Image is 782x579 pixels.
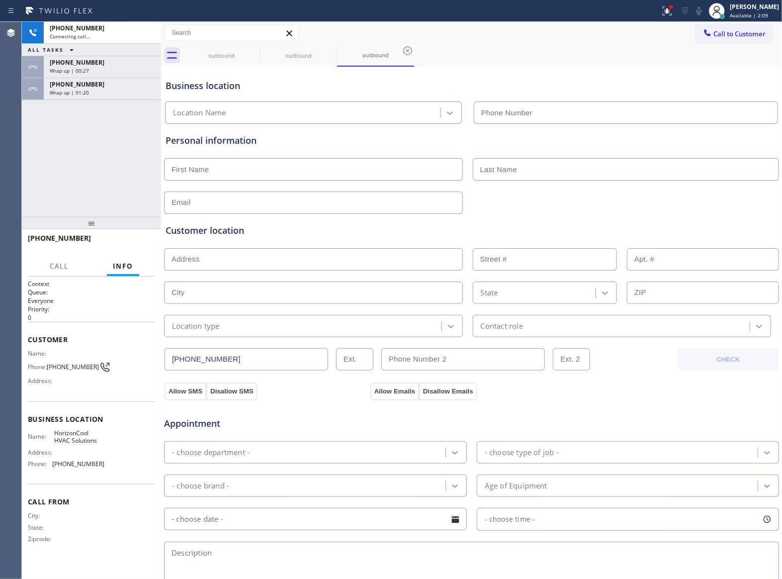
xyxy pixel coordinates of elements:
[28,313,155,322] p: 0
[730,12,768,19] span: Available | 2:09
[165,348,328,371] input: Phone Number
[50,80,104,89] span: [PHONE_NUMBER]
[338,51,413,59] div: outbound
[481,320,523,332] div: Contact role
[28,305,155,313] h2: Priority:
[50,58,104,67] span: [PHONE_NUMBER]
[336,348,373,371] input: Ext.
[696,24,772,43] button: Call to Customer
[22,44,84,56] button: ALL TASKS
[113,262,133,271] span: Info
[172,480,229,491] div: - choose brand -
[165,25,298,41] input: Search
[173,107,226,119] div: Location Name
[50,89,89,96] span: Wrap up | 01:20
[165,383,206,400] button: Allow SMS
[28,46,64,53] span: ALL TASKS
[47,363,99,371] span: [PHONE_NUMBER]
[28,335,155,344] span: Customer
[261,52,336,59] div: outbound
[28,280,155,288] h1: Context
[166,224,778,237] div: Customer location
[184,52,259,59] div: outbound
[44,257,75,276] button: Call
[28,497,155,506] span: Call From
[419,383,477,400] button: Disallow Emails
[50,262,69,271] span: Call
[164,192,463,214] input: Email
[54,429,104,445] span: HorizonCool HVAC Solutions
[50,24,104,32] span: [PHONE_NUMBER]
[166,79,778,93] div: Business location
[370,383,419,400] button: Allow Emails
[474,101,779,124] input: Phone Number
[28,363,47,371] span: Phone:
[28,288,155,296] h2: Queue:
[481,287,498,298] div: State
[164,282,463,304] input: City
[28,449,54,456] span: Address:
[692,4,706,18] button: Mute
[172,447,250,458] div: - choose department -
[678,348,779,371] button: CHECK
[172,320,220,332] div: Location type
[381,348,545,371] input: Phone Number 2
[730,2,779,11] div: [PERSON_NAME]
[28,414,155,424] span: Business location
[627,248,779,271] input: Apt. #
[206,383,258,400] button: Disallow SMS
[50,67,89,74] span: Wrap up | 00:27
[28,377,54,385] span: Address:
[473,248,617,271] input: Street #
[28,433,54,440] span: Name:
[485,447,559,458] div: - choose type of job -
[28,512,54,519] span: City:
[164,158,463,181] input: First Name
[166,134,778,147] div: Personal information
[28,524,54,531] span: State:
[28,296,155,305] p: Everyone
[107,257,139,276] button: Info
[28,233,91,243] span: [PHONE_NUMBER]
[164,417,368,430] span: Appointment
[52,460,104,468] span: [PHONE_NUMBER]
[164,508,467,530] input: - choose date -
[553,348,590,371] input: Ext. 2
[28,460,52,468] span: Phone:
[28,350,54,357] span: Name:
[627,282,779,304] input: ZIP
[713,29,766,38] span: Call to Customer
[473,158,780,181] input: Last Name
[485,480,547,491] div: Age of Equipment
[164,248,463,271] input: Address
[28,535,54,543] span: Zipcode:
[485,514,535,524] span: - choose time -
[50,33,90,40] span: Connecting call…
